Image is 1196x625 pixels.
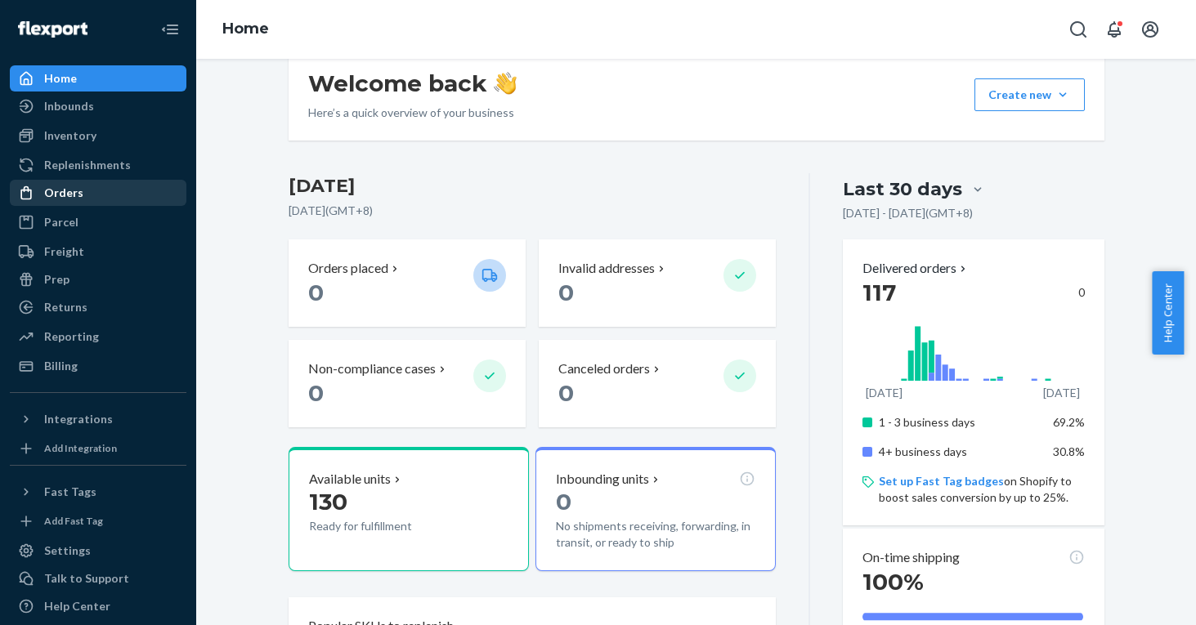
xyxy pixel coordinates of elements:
a: Add Integration [10,439,186,458]
a: Parcel [10,209,186,235]
button: Non-compliance cases 0 [289,340,526,427]
p: No shipments receiving, forwarding, in transit, or ready to ship [556,518,755,551]
span: 130 [309,488,347,516]
span: 0 [558,279,574,306]
button: Delivered orders [862,259,970,278]
p: On-time shipping [862,548,960,567]
a: Freight [10,239,186,265]
div: Orders [44,185,83,201]
div: Reporting [44,328,99,345]
p: [DATE] [866,385,903,401]
span: 0 [556,488,571,516]
a: Returns [10,294,186,320]
a: Add Fast Tag [10,511,186,531]
span: 100% [862,568,924,596]
a: Home [222,20,269,38]
div: Billing [44,358,78,374]
a: Home [10,65,186,92]
button: Orders placed 0 [289,239,526,327]
button: Close Navigation [154,13,186,46]
button: Integrations [10,406,186,432]
button: Inbounding units0No shipments receiving, forwarding, in transit, or ready to ship [535,447,776,571]
div: Home [44,70,77,87]
p: Here’s a quick overview of your business [308,105,517,121]
div: Parcel [44,214,78,230]
span: 30.8% [1053,444,1085,458]
div: Prep [44,271,69,288]
button: Open notifications [1098,13,1131,46]
p: Orders placed [308,259,388,278]
div: Add Fast Tag [44,514,103,528]
h3: [DATE] [289,173,777,199]
a: Help Center [10,593,186,619]
span: 0 [558,379,574,407]
p: on Shopify to boost sales conversion by up to 25%. [879,473,1084,506]
h1: Welcome back [308,69,517,98]
p: Invalid addresses [558,259,655,278]
p: Available units [309,470,391,489]
div: Settings [44,542,91,559]
div: Inventory [44,127,96,144]
span: 0 [308,279,324,306]
p: Inbounding units [556,470,649,489]
p: [DATE] - [DATE] ( GMT+8 ) [843,205,973,221]
a: Replenishments [10,152,186,178]
div: Integrations [44,411,113,427]
a: Reporting [10,324,186,350]
div: 0 [862,278,1084,307]
button: Available units130Ready for fulfillment [289,447,529,571]
p: Non-compliance cases [308,359,436,378]
ol: breadcrumbs [209,6,282,53]
a: Inventory [10,123,186,149]
div: Replenishments [44,157,131,173]
div: Freight [44,243,84,260]
button: Help Center [1152,271,1184,355]
a: Billing [10,353,186,379]
p: [DATE] [1043,385,1080,401]
div: Help Center [44,598,110,614]
a: Orders [10,180,186,206]
div: Fast Tags [44,484,96,500]
div: Talk to Support [44,570,129,587]
p: 1 - 3 business days [879,414,1040,431]
p: 4+ business days [879,444,1040,460]
p: Ready for fulfillment [309,518,460,534]
button: Open account menu [1134,13,1167,46]
a: Prep [10,266,186,292]
a: Set up Fast Tag badges [879,474,1004,488]
div: Returns [44,299,87,315]
span: 69.2% [1053,415,1085,429]
a: Inbounds [10,93,186,119]
button: Fast Tags [10,479,186,505]
img: Flexport logo [18,21,87,38]
img: hand-wave emoji [494,72,517,95]
button: Open Search Box [1062,13,1095,46]
span: 117 [862,279,896,306]
a: Settings [10,538,186,564]
a: Talk to Support [10,565,186,592]
p: Canceled orders [558,359,650,378]
div: Last 30 days [843,176,962,202]
p: [DATE] ( GMT+8 ) [289,203,777,219]
button: Create new [974,78,1085,111]
button: Canceled orders 0 [539,340,776,427]
button: Invalid addresses 0 [539,239,776,327]
div: Inbounds [44,98,94,114]
div: Add Integration [44,441,117,455]
span: 0 [308,379,324,407]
